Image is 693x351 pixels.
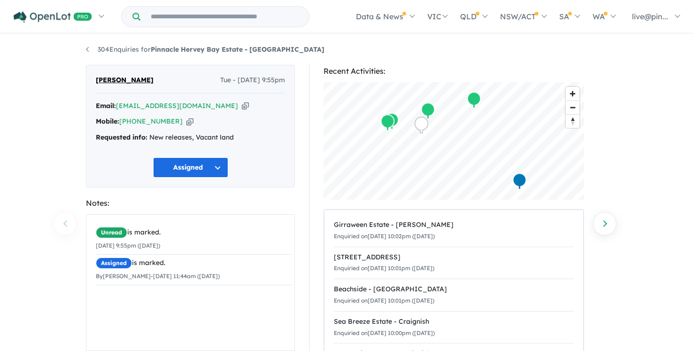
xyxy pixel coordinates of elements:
div: is marked. [96,227,292,238]
input: Try estate name, suburb, builder or developer [142,7,307,27]
span: live@pin... [632,12,668,21]
button: Copy [242,101,249,111]
canvas: Map [323,82,584,200]
small: By [PERSON_NAME] - [DATE] 11:44am ([DATE]) [96,273,220,280]
button: Zoom out [566,101,579,114]
span: [PERSON_NAME] [96,75,154,86]
a: Beachside - [GEOGRAPHIC_DATA]Enquiried on[DATE] 10:01pm ([DATE]) [334,279,574,312]
small: Enquiried on [DATE] 10:00pm ([DATE]) [334,329,435,336]
span: Unread [96,227,127,238]
span: Tue - [DATE] 9:55pm [220,75,285,86]
strong: Requested info: [96,133,147,141]
div: is marked. [96,257,292,269]
div: Map marker [421,102,435,120]
strong: Email: [96,101,116,110]
div: Notes: [86,197,295,210]
a: Girraween Estate - [PERSON_NAME]Enquiried on[DATE] 10:02pm ([DATE]) [334,215,574,247]
strong: Pinnacle Hervey Bay Estate - [GEOGRAPHIC_DATA] [151,45,324,54]
div: Map marker [467,92,481,109]
a: Sea Breeze Estate - CraignishEnquiried on[DATE] 10:00pm ([DATE]) [334,311,574,344]
a: [STREET_ADDRESS]Enquiried on[DATE] 10:01pm ([DATE]) [334,247,574,280]
div: Sea Breeze Estate - Craignish [334,316,574,328]
small: Enquiried on [DATE] 10:02pm ([DATE]) [334,233,435,240]
div: Recent Activities: [323,65,584,78]
button: Assigned [153,157,228,178]
button: Copy [186,117,193,126]
small: Enquiried on [DATE] 10:01pm ([DATE]) [334,265,434,272]
small: Enquiried on [DATE] 10:01pm ([DATE]) [334,297,434,304]
a: [EMAIL_ADDRESS][DOMAIN_NAME] [116,101,238,110]
small: [DATE] 9:55pm ([DATE]) [96,242,160,249]
div: Girraween Estate - [PERSON_NAME] [334,219,574,231]
div: Map marker [513,173,527,190]
span: Reset bearing to north [566,115,579,128]
div: Map marker [385,113,399,130]
strong: Mobile: [96,117,119,125]
div: Beachside - [GEOGRAPHIC_DATA] [334,284,574,295]
button: Zoom in [566,87,579,101]
nav: breadcrumb [86,44,607,55]
img: Openlot PRO Logo White [14,11,92,23]
div: [STREET_ADDRESS] [334,252,574,263]
a: [PHONE_NUMBER] [119,117,183,125]
button: Reset bearing to north [566,114,579,128]
div: Map marker [381,114,395,132]
div: Map marker [415,117,429,134]
a: 304Enquiries forPinnacle Hervey Bay Estate - [GEOGRAPHIC_DATA] [86,45,324,54]
span: Assigned [96,257,132,269]
div: New releases, Vacant land [96,132,285,143]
